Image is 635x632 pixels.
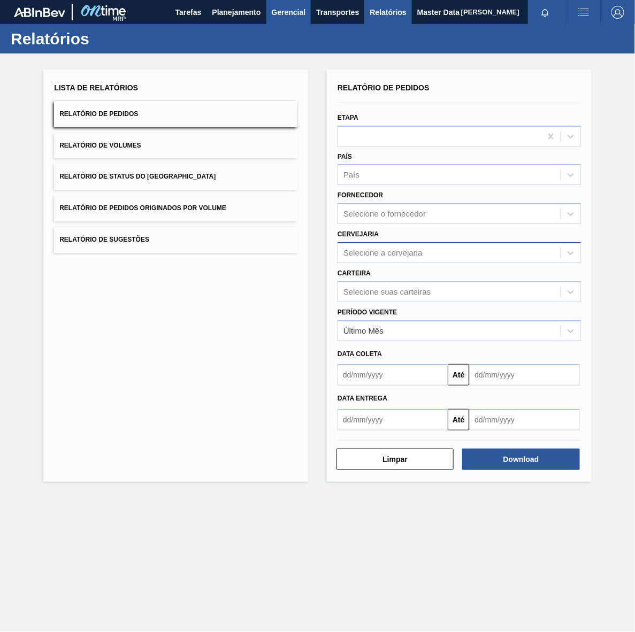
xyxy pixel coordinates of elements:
[417,6,460,19] span: Master Data
[343,326,384,335] div: Último Mês
[370,6,406,19] span: Relatórios
[338,230,379,238] label: Cervejaria
[448,409,469,430] button: Até
[54,164,297,190] button: Relatório de Status do [GEOGRAPHIC_DATA]
[336,449,454,470] button: Limpar
[462,449,579,470] button: Download
[54,195,297,221] button: Relatório de Pedidos Originados por Volume
[272,6,306,19] span: Gerencial
[343,210,426,219] div: Selecione o fornecedor
[59,236,149,243] span: Relatório de Sugestões
[316,6,359,19] span: Transportes
[338,83,430,92] span: Relatório de Pedidos
[338,153,352,160] label: País
[54,133,297,159] button: Relatório de Volumes
[338,409,448,430] input: dd/mm/yyyy
[343,171,359,180] div: País
[338,191,383,199] label: Fornecedor
[59,142,141,149] span: Relatório de Volumes
[469,364,579,386] input: dd/mm/yyyy
[528,5,562,20] button: Notificações
[338,114,358,121] label: Etapa
[343,287,431,296] div: Selecione suas carteiras
[469,409,579,430] input: dd/mm/yyyy
[338,364,448,386] input: dd/mm/yyyy
[54,227,297,253] button: Relatório de Sugestões
[338,309,397,316] label: Período Vigente
[338,395,387,402] span: Data entrega
[11,33,201,45] h1: Relatórios
[54,101,297,127] button: Relatório de Pedidos
[175,6,202,19] span: Tarefas
[338,269,371,277] label: Carteira
[338,350,382,358] span: Data coleta
[343,248,423,257] div: Selecione a cervejaria
[448,364,469,386] button: Até
[59,173,216,180] span: Relatório de Status do [GEOGRAPHIC_DATA]
[14,7,65,17] img: TNhmsLtSVTkK8tSr43FrP2fwEKptu5GPRR3wAAAABJRU5ErkJggg==
[577,6,590,19] img: userActions
[59,110,138,118] span: Relatório de Pedidos
[59,204,226,212] span: Relatório de Pedidos Originados por Volume
[212,6,261,19] span: Planejamento
[54,83,138,92] span: Lista de Relatórios
[611,6,624,19] img: Logout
